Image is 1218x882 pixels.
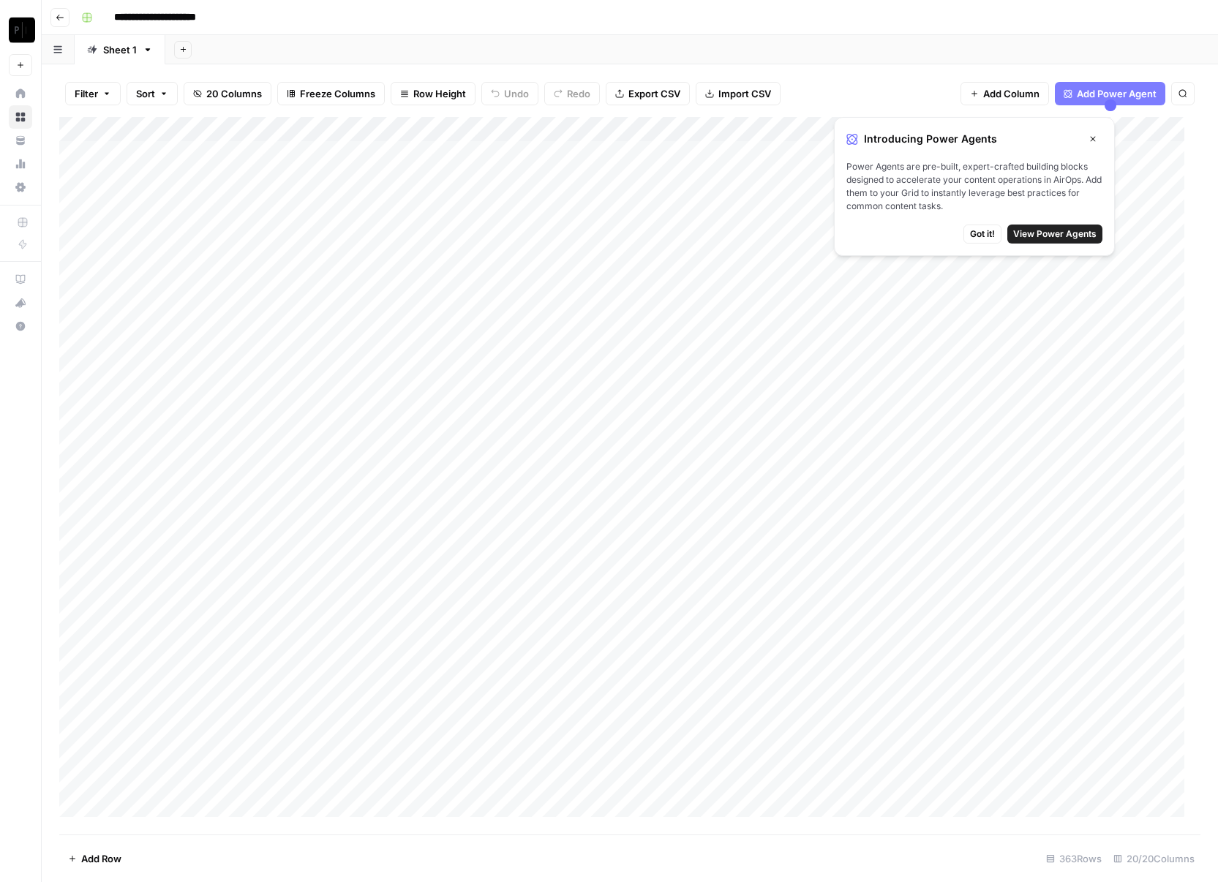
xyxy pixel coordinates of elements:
[606,82,690,105] button: Export CSV
[136,86,155,101] span: Sort
[9,176,32,199] a: Settings
[413,86,466,101] span: Row Height
[9,12,32,48] button: Workspace: Paragon Intel - Bill / Ty / Colby R&D
[59,847,130,870] button: Add Row
[718,86,771,101] span: Import CSV
[81,851,121,866] span: Add Row
[696,82,781,105] button: Import CSV
[628,86,680,101] span: Export CSV
[127,82,178,105] button: Sort
[10,292,31,314] div: What's new?
[9,152,32,176] a: Usage
[184,82,271,105] button: 20 Columns
[9,105,32,129] a: Browse
[65,82,121,105] button: Filter
[75,35,165,64] a: Sheet 1
[1077,86,1157,101] span: Add Power Agent
[9,82,32,105] a: Home
[9,17,35,43] img: Paragon Intel - Bill / Ty / Colby R&D Logo
[9,268,32,291] a: AirOps Academy
[504,86,529,101] span: Undo
[75,86,98,101] span: Filter
[846,160,1102,213] span: Power Agents are pre-built, expert-crafted building blocks designed to accelerate your content op...
[481,82,538,105] button: Undo
[1055,82,1165,105] button: Add Power Agent
[300,86,375,101] span: Freeze Columns
[846,129,1102,148] div: Introducing Power Agents
[9,291,32,314] button: What's new?
[9,314,32,338] button: Help + Support
[9,129,32,152] a: Your Data
[391,82,475,105] button: Row Height
[961,82,1049,105] button: Add Column
[103,42,137,57] div: Sheet 1
[277,82,385,105] button: Freeze Columns
[544,82,600,105] button: Redo
[983,86,1040,101] span: Add Column
[1013,227,1097,241] span: View Power Agents
[963,225,1001,244] button: Got it!
[567,86,590,101] span: Redo
[1007,225,1102,244] button: View Power Agents
[1108,847,1200,870] div: 20/20 Columns
[206,86,262,101] span: 20 Columns
[1040,847,1108,870] div: 363 Rows
[970,227,995,241] span: Got it!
